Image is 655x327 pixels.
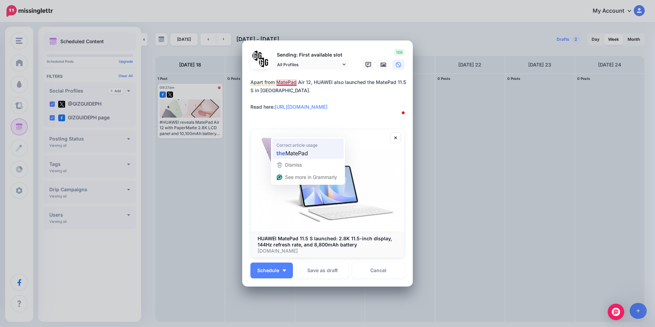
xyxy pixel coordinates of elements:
img: JT5sWCfR-79925.png [259,58,269,68]
p: [DOMAIN_NAME] [258,248,397,254]
a: All Profiles [274,60,349,70]
p: Sending: First available slot [274,51,349,59]
div: Open Intercom Messenger [608,304,624,320]
b: HUAWEI MatePad 11.5 S launched: 2.8K 11.5-inch display, 144Hz refresh rate, and 8,800mAh battery [258,235,392,247]
img: HUAWEI MatePad 11.5 S launched: 2.8K 11.5-inch display, 144Hz refresh rate, and 8,800mAh battery [251,129,404,231]
img: arrow-down-white.png [283,269,286,271]
textarea: To enrich screen reader interactions, please activate Accessibility in Grammarly extension settings [250,78,408,119]
span: 168 [394,49,405,56]
button: Save as draft [296,263,349,278]
a: Cancel [352,263,405,278]
span: Schedule [257,268,279,273]
button: Schedule [250,263,293,278]
img: 353459792_649996473822713_4483302954317148903_n-bsa138318.png [252,51,262,61]
div: Apart from MatePad Air 12, HUAWEI also launched the MatePad 11.5 S in [GEOGRAPHIC_DATA]. Read here: [250,78,408,111]
span: All Profiles [277,61,341,68]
